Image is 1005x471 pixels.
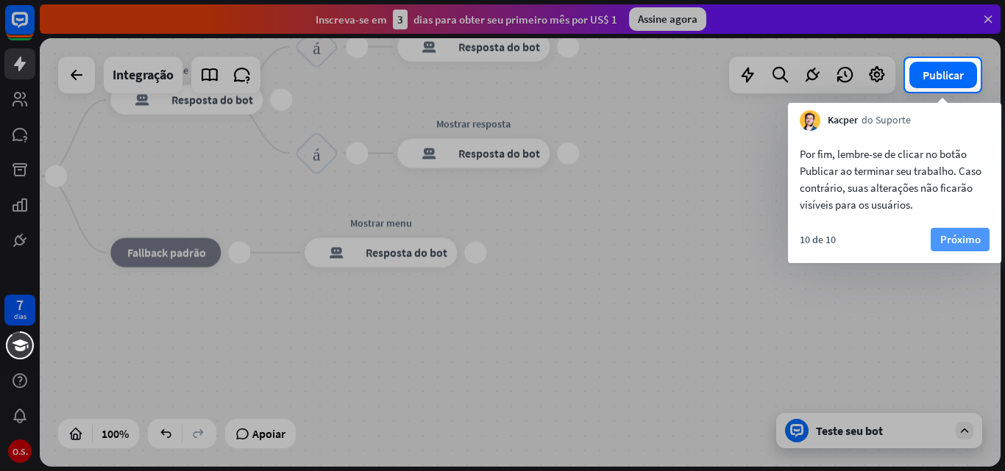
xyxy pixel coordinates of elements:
[923,68,964,82] font: Publicar
[931,228,990,251] button: Próximo
[800,147,981,212] font: Por fim, lembre-se de clicar no botão Publicar ao terminar seu trabalho. Caso contrário, suas alt...
[940,232,981,246] font: Próximo
[828,113,858,126] font: Kacper
[12,6,56,50] button: Abra o widget de bate-papo do LiveChat
[909,62,977,88] button: Publicar
[800,233,836,246] font: 10 de 10
[862,113,911,126] font: do Suporte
